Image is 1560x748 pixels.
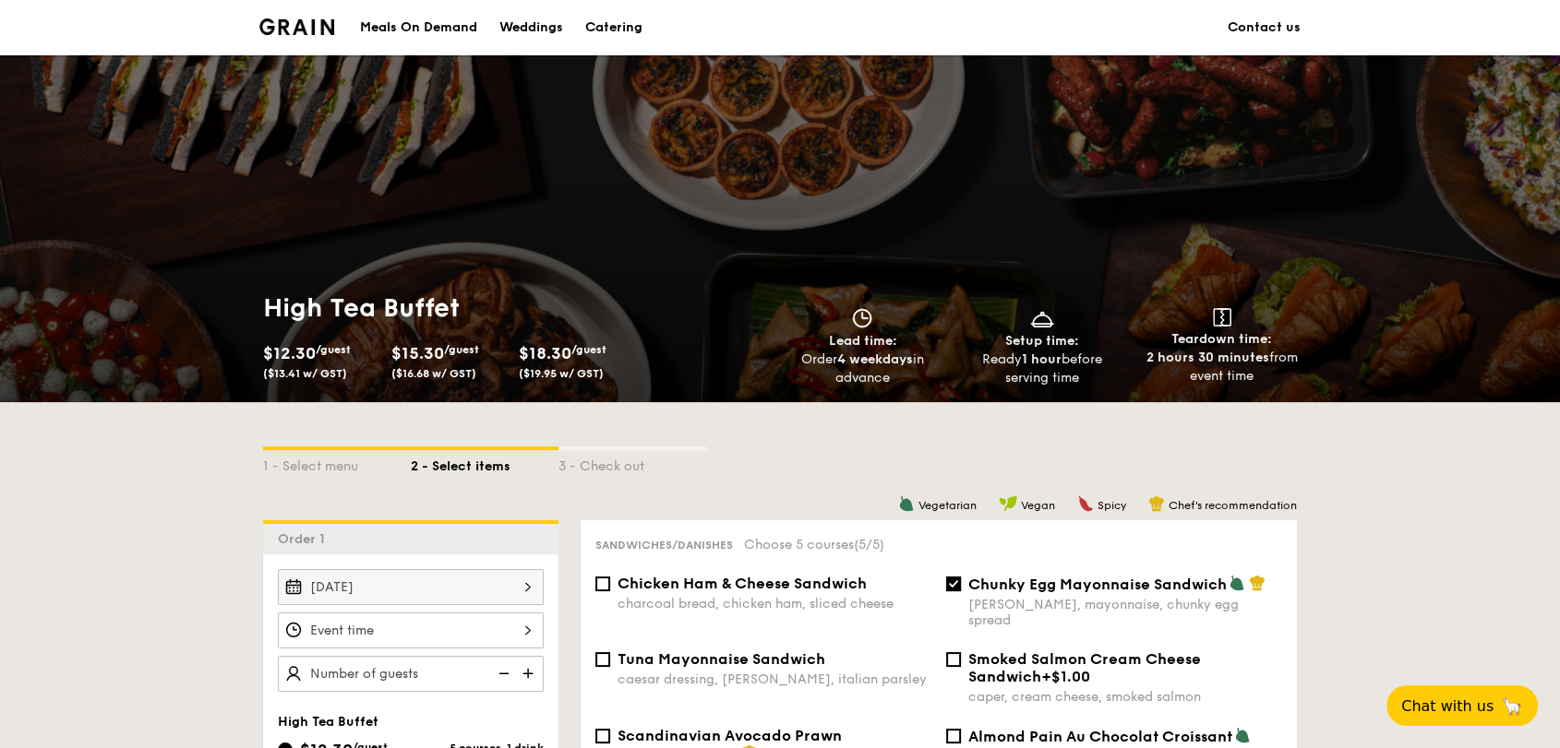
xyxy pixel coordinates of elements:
[1249,575,1266,591] img: icon-chef-hat.a58ddaea.svg
[837,351,913,367] strong: 4 weekdays
[618,596,931,611] div: charcoal bread, chicken ham, sliced cheese
[595,729,610,743] input: Scandinavian Avocado Prawn Sandwich+$1.00[PERSON_NAME], celery, red onion, dijon mustard
[1213,308,1231,327] img: icon-teardown.65201eee.svg
[1386,685,1538,726] button: Chat with us🦙
[968,728,1232,745] span: Almond Pain Au Chocolat Croissant
[1234,727,1251,743] img: icon-vegetarian.fe4039eb.svg
[278,656,544,692] input: Number of guests
[316,343,351,356] span: /guest
[263,367,347,380] span: ($13.41 w/ GST)
[263,343,316,363] span: $12.30
[1169,499,1297,512] span: Chef's recommendation
[259,18,334,35] a: Logotype
[968,689,1282,705] div: caper, cream cheese, smoked salmon
[595,576,610,591] input: Chicken Ham & Cheese Sandwichcharcoal bread, chicken ham, sliced cheese
[918,499,977,512] span: Vegetarian
[999,495,1017,512] img: icon-vegan.f8ff3823.svg
[278,714,378,730] span: High Tea Buffet
[1139,349,1304,386] div: from event time
[1148,495,1165,512] img: icon-chef-hat.a58ddaea.svg
[946,729,961,743] input: Almond Pain Au Chocolat Croissanta sweet puff pastry filled with dark chocolate
[618,671,931,687] div: caesar dressing, [PERSON_NAME], italian parsley
[1021,499,1055,512] span: Vegan
[571,343,606,356] span: /guest
[278,531,332,547] span: Order 1
[960,350,1125,387] div: Ready before serving time
[1005,333,1079,349] span: Setup time:
[488,656,516,691] img: icon-reduce.1d2dbef1.svg
[263,450,411,476] div: 1 - Select menu
[391,343,444,363] span: $15.30
[968,597,1282,628] div: [PERSON_NAME], mayonnaise, chunky egg spread
[259,18,334,35] img: Grain
[780,350,945,387] div: Order in advance
[1028,308,1056,328] img: icon-dish.430c3a2e.svg
[1501,695,1523,717] span: 🦙
[444,343,479,356] span: /guest
[1022,351,1062,367] strong: 1 hour
[1041,668,1090,685] span: +$1.00
[278,612,544,648] input: Event time
[1401,697,1494,715] span: Chat with us
[946,652,961,667] input: Smoked Salmon Cream Cheese Sandwich+$1.00caper, cream cheese, smoked salmon
[968,650,1201,685] span: Smoked Salmon Cream Cheese Sandwich
[1229,575,1245,591] img: icon-vegetarian.fe4039eb.svg
[898,495,915,512] img: icon-vegetarian.fe4039eb.svg
[828,333,896,349] span: Lead time:
[1077,495,1094,512] img: icon-spicy.37a8142b.svg
[744,537,884,552] span: Choose 5 courses
[1171,331,1272,347] span: Teardown time:
[411,450,558,476] div: 2 - Select items
[946,576,961,591] input: Chunky Egg Mayonnaise Sandwich[PERSON_NAME], mayonnaise, chunky egg spread
[263,291,773,325] h1: High Tea Buffet
[595,539,733,552] span: Sandwiches/Danishes
[1146,350,1269,365] strong: 2 hours 30 minutes
[618,575,867,592] span: Chicken Ham & Cheese Sandwich
[519,343,571,363] span: $18.30
[391,367,476,380] span: ($16.68 w/ GST)
[595,652,610,667] input: Tuna Mayonnaise Sandwichcaesar dressing, [PERSON_NAME], italian parsley
[1098,499,1126,512] span: Spicy
[519,367,604,380] span: ($19.95 w/ GST)
[848,308,876,328] img: icon-clock.2db775ea.svg
[618,650,825,668] span: Tuna Mayonnaise Sandwich
[968,576,1227,593] span: Chunky Egg Mayonnaise Sandwich
[516,656,544,691] img: icon-add.58712e84.svg
[854,537,884,552] span: (5/5)
[278,569,544,605] input: Event date
[558,450,706,476] div: 3 - Check out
